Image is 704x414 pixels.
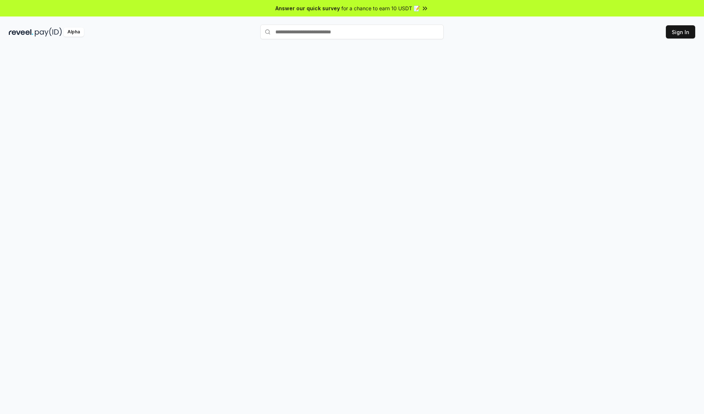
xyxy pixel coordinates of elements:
button: Sign In [666,25,695,39]
span: Answer our quick survey [275,4,340,12]
span: for a chance to earn 10 USDT 📝 [341,4,420,12]
img: pay_id [35,28,62,37]
div: Alpha [63,28,84,37]
img: reveel_dark [9,28,33,37]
